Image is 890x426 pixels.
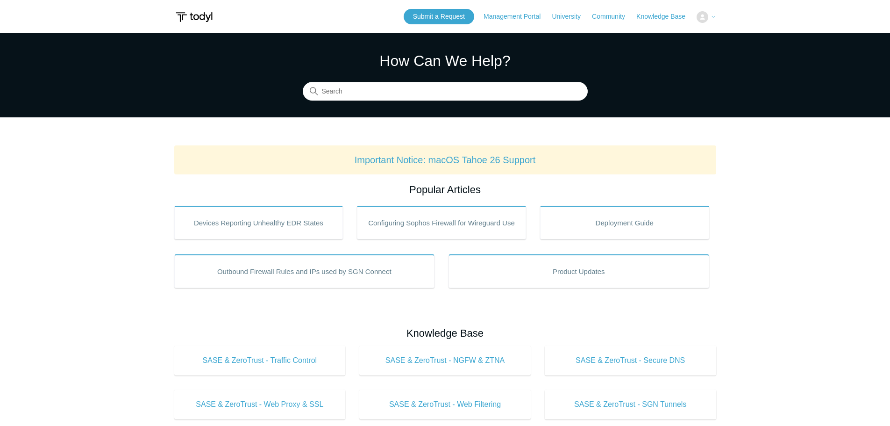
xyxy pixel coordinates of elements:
a: Configuring Sophos Firewall for Wireguard Use [357,206,526,239]
a: Important Notice: macOS Tahoe 26 Support [355,155,536,165]
span: SASE & ZeroTrust - Web Proxy & SSL [188,399,332,410]
a: Deployment Guide [540,206,709,239]
img: Todyl Support Center Help Center home page [174,8,214,26]
a: Management Portal [484,12,550,22]
a: Product Updates [449,254,709,288]
a: Community [592,12,634,22]
span: SASE & ZeroTrust - Web Filtering [373,399,517,410]
h2: Popular Articles [174,182,716,197]
input: Search [303,82,588,101]
a: Outbound Firewall Rules and IPs used by SGN Connect [174,254,435,288]
span: SASE & ZeroTrust - SGN Tunnels [559,399,702,410]
h2: Knowledge Base [174,325,716,341]
span: SASE & ZeroTrust - NGFW & ZTNA [373,355,517,366]
a: University [552,12,590,22]
a: SASE & ZeroTrust - Traffic Control [174,346,346,375]
a: Knowledge Base [636,12,695,22]
span: SASE & ZeroTrust - Traffic Control [188,355,332,366]
a: SASE & ZeroTrust - Secure DNS [545,346,716,375]
a: SASE & ZeroTrust - SGN Tunnels [545,390,716,419]
a: SASE & ZeroTrust - Web Proxy & SSL [174,390,346,419]
a: Devices Reporting Unhealthy EDR States [174,206,343,239]
span: SASE & ZeroTrust - Secure DNS [559,355,702,366]
a: SASE & ZeroTrust - Web Filtering [359,390,531,419]
h1: How Can We Help? [303,50,588,72]
a: Submit a Request [404,9,474,24]
a: SASE & ZeroTrust - NGFW & ZTNA [359,346,531,375]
